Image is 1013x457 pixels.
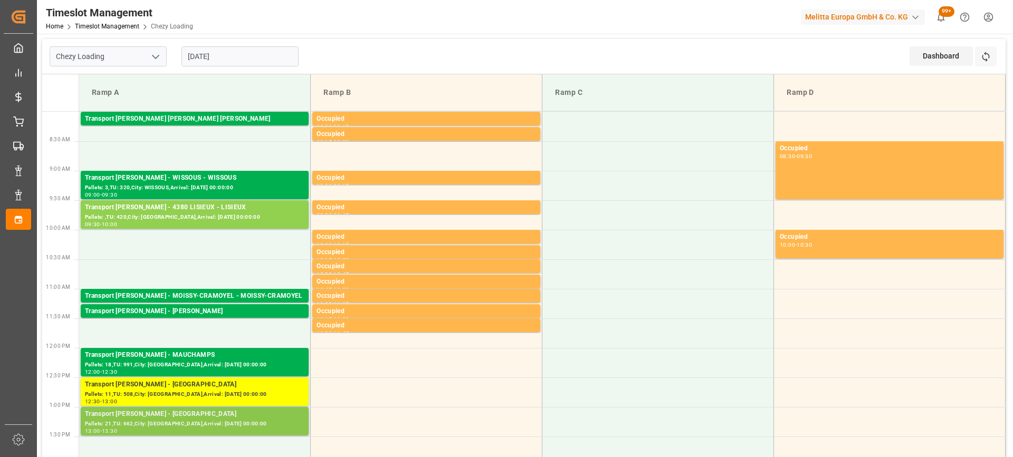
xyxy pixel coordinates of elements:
div: 10:30 [333,258,349,262]
div: - [332,302,333,306]
span: 10:30 AM [46,255,70,260]
div: 09:00 [85,192,100,197]
div: 11:15 [333,302,349,306]
div: Pallets: 3,TU: 320,City: WISSOUS,Arrival: [DATE] 00:00:00 [85,183,304,192]
div: Transport [PERSON_NAME] - 4380 LISIEUX - LISIEUX [85,202,304,213]
div: 10:30 [317,272,332,277]
div: Ramp B [319,83,533,102]
div: Pallets: 3,TU: 160,City: MOISSY-CRAMOYEL,Arrival: [DATE] 00:00:00 [85,302,304,310]
div: Transport [PERSON_NAME] - WISSOUS - WISSOUS [85,173,304,183]
div: 09:15 [333,183,349,188]
div: Pallets: 18,TU: 991,City: [GEOGRAPHIC_DATA],Arrival: [DATE] 00:00:00 [85,361,304,370]
div: - [100,370,102,374]
div: 09:30 [102,192,117,197]
div: - [332,242,333,247]
div: Occupied [317,114,536,124]
div: Dashboard [910,46,973,66]
span: 1:30 PM [50,432,70,437]
div: 10:15 [317,258,332,262]
div: 08:30 [333,140,349,144]
div: - [100,192,102,197]
div: - [332,213,333,218]
span: 12:30 PM [46,373,70,378]
div: 10:00 [317,242,332,247]
div: Occupied [317,129,536,140]
div: 10:00 [780,242,795,247]
div: Transport [PERSON_NAME] - [GEOGRAPHIC_DATA] [85,409,304,420]
div: - [332,258,333,262]
div: Occupied [317,277,536,287]
span: 1:00 PM [50,402,70,408]
div: 11:45 [333,331,349,336]
div: - [100,399,102,404]
div: - [100,429,102,433]
input: Type to search/select [50,46,167,66]
div: 13:30 [102,429,117,433]
div: - [795,154,797,159]
div: 13:00 [102,399,117,404]
input: DD-MM-YYYY [181,46,299,66]
div: Occupied [317,173,536,183]
span: 10:00 AM [46,225,70,231]
div: 10:00 [102,222,117,227]
div: Ramp D [782,83,997,102]
div: Transport [PERSON_NAME] - [GEOGRAPHIC_DATA] [85,380,304,390]
div: - [100,222,102,227]
div: - [332,287,333,292]
div: 10:15 [333,242,349,247]
a: Home [46,23,63,30]
button: Help Center [953,5,977,29]
div: 08:00 [317,124,332,129]
div: 09:30 [797,154,812,159]
div: 08:15 [317,140,332,144]
div: 09:30 [85,222,100,227]
div: Occupied [317,247,536,258]
div: - [332,183,333,188]
button: show 100 new notifications [929,5,953,29]
div: Ramp C [551,83,765,102]
div: 10:30 [797,242,812,247]
div: Ramp A [88,83,302,102]
div: Occupied [317,261,536,272]
div: - [795,242,797,247]
div: 09:30 [317,213,332,218]
span: 11:30 AM [46,314,70,319]
div: 10:45 [317,287,332,292]
div: Transport [PERSON_NAME] - [PERSON_NAME] [85,306,304,317]
span: 9:30 AM [50,196,70,201]
div: 11:30 [333,317,349,322]
button: Melitta Europa GmbH & Co. KG [801,7,929,27]
div: Pallets: 11,TU: 508,City: [GEOGRAPHIC_DATA],Arrival: [DATE] 00:00:00 [85,390,304,399]
div: 11:30 [317,331,332,336]
div: 09:45 [333,213,349,218]
div: Transport [PERSON_NAME] - MAUCHAMPS [85,350,304,361]
div: Occupied [780,232,999,242]
div: Pallets: ,TU: 420,City: [GEOGRAPHIC_DATA],Arrival: [DATE] 00:00:00 [85,213,304,222]
div: Occupied [317,291,536,302]
div: 11:00 [333,287,349,292]
div: 08:15 [333,124,349,129]
div: Timeslot Management [46,5,193,21]
span: 99+ [939,6,954,17]
div: 09:00 [317,183,332,188]
div: Pallets: ,TU: 76,City: [PERSON_NAME] [PERSON_NAME],Arrival: [DATE] 00:00:00 [85,124,304,133]
span: 8:30 AM [50,137,70,142]
a: Timeslot Management [75,23,139,30]
span: 9:00 AM [50,166,70,172]
div: 13:00 [85,429,100,433]
div: Pallets: ,TU: 196,City: [GEOGRAPHIC_DATA],Arrival: [DATE] 00:00:00 [85,317,304,326]
div: 11:15 [317,317,332,322]
div: Occupied [317,320,536,331]
div: 12:30 [102,370,117,374]
div: 12:00 [85,370,100,374]
div: Pallets: 21,TU: 662,City: [GEOGRAPHIC_DATA],Arrival: [DATE] 00:00:00 [85,420,304,429]
div: Occupied [780,143,999,154]
div: - [332,331,333,336]
span: 11:00 AM [46,284,70,290]
div: 11:00 [317,302,332,306]
div: - [332,317,333,322]
div: Melitta Europa GmbH & Co. KG [801,9,925,25]
div: 10:45 [333,272,349,277]
div: - [332,272,333,277]
div: 08:30 [780,154,795,159]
